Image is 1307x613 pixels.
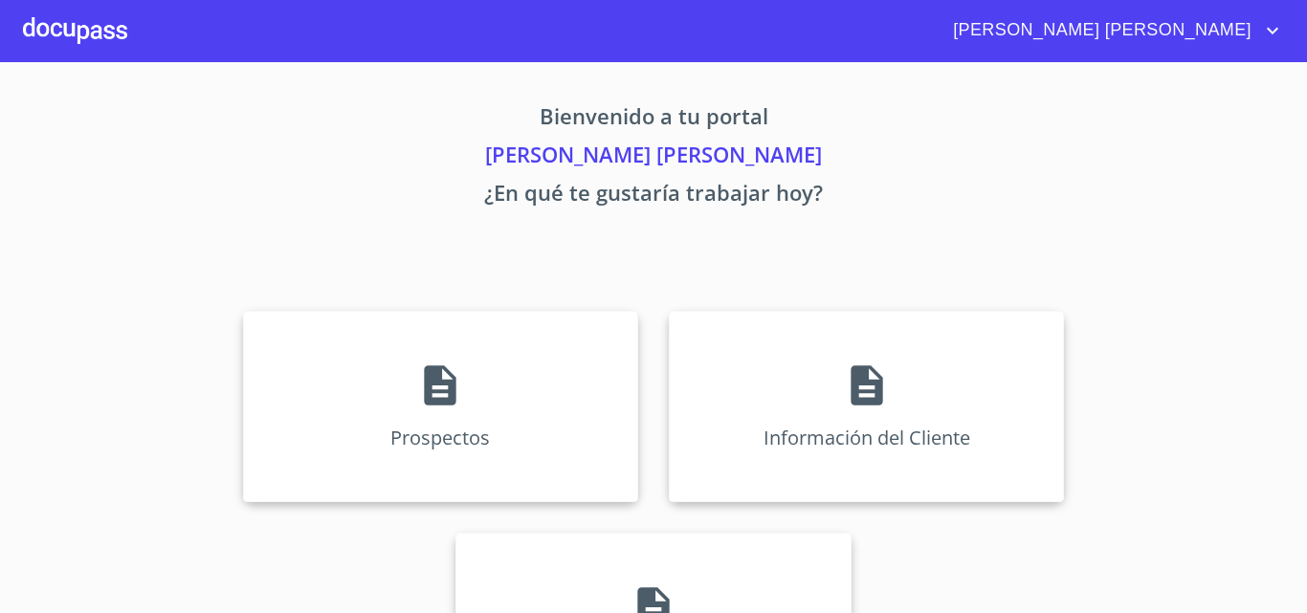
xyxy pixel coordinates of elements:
[390,425,490,450] p: Prospectos
[64,139,1243,177] p: [PERSON_NAME] [PERSON_NAME]
[64,100,1243,139] p: Bienvenido a tu portal
[939,15,1261,46] span: [PERSON_NAME] [PERSON_NAME]
[64,177,1243,215] p: ¿En qué te gustaría trabajar hoy?
[764,425,970,450] p: Información del Cliente
[939,15,1284,46] button: account of current user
